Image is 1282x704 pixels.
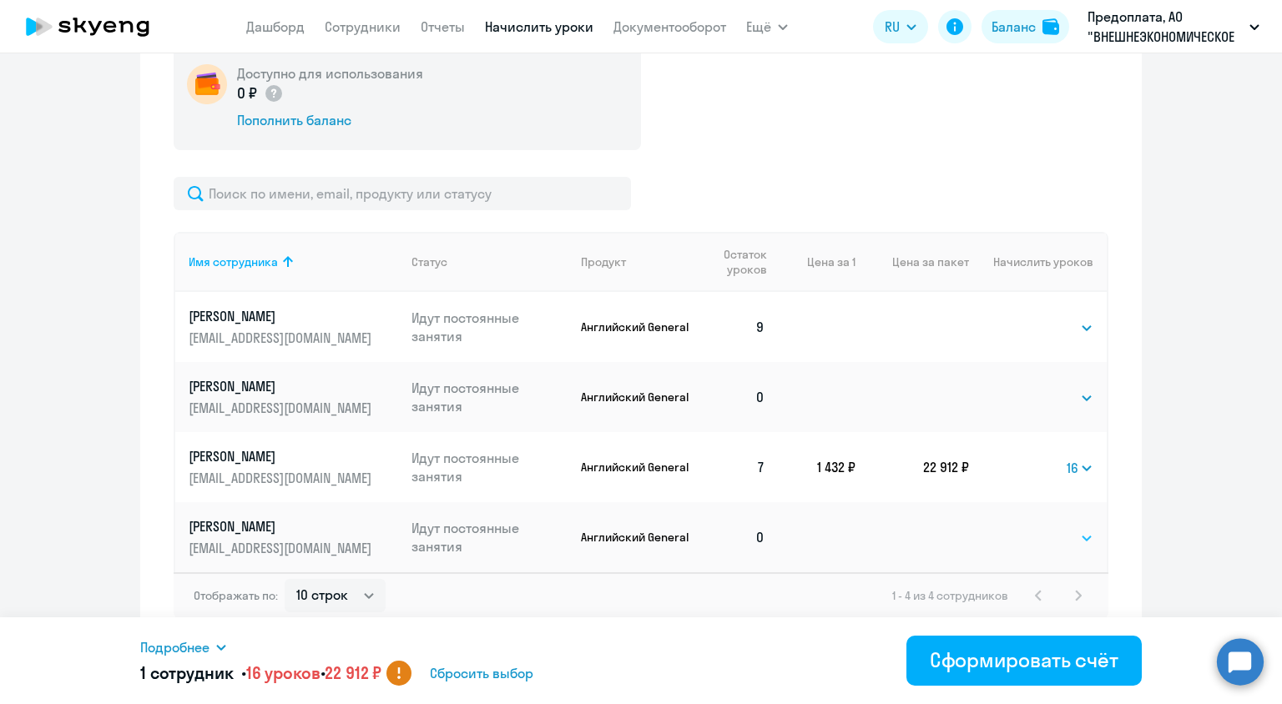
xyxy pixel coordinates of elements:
[411,519,568,556] p: Идут постоянные занятия
[325,18,401,35] a: Сотрудники
[189,377,376,395] p: [PERSON_NAME]
[189,517,376,536] p: [PERSON_NAME]
[1079,7,1268,47] button: Предоплата, АО "ВНЕШНЕЭКОНОМИЧЕСКОЕ ОБЪЕДИНЕНИЕ "ПРОДИНТОРГ"
[189,399,376,417] p: [EMAIL_ADDRESS][DOMAIN_NAME]
[411,254,447,269] div: Статус
[581,390,694,405] p: Английский General
[189,254,398,269] div: Имя сотрудника
[707,247,766,277] span: Остаток уроков
[694,502,779,572] td: 0
[906,636,1142,686] button: Сформировать счёт
[189,307,398,347] a: [PERSON_NAME][EMAIL_ADDRESS][DOMAIN_NAME]
[885,17,900,37] span: RU
[613,18,726,35] a: Документооборот
[779,232,856,292] th: Цена за 1
[581,254,694,269] div: Продукт
[581,254,626,269] div: Продукт
[246,662,320,683] span: 16 уроков
[992,17,1036,37] div: Баланс
[581,530,694,545] p: Английский General
[982,10,1069,43] button: Балансbalance
[189,539,376,557] p: [EMAIL_ADDRESS][DOMAIN_NAME]
[140,661,381,685] h5: 1 сотрудник • •
[421,18,465,35] a: Отчеты
[189,517,398,557] a: [PERSON_NAME][EMAIL_ADDRESS][DOMAIN_NAME]
[411,449,568,485] p: Идут постоянные занятия
[237,64,423,83] h5: Доступно для использования
[746,17,771,37] span: Ещё
[581,319,694,334] p: Английский General
[694,292,779,362] td: 9
[694,432,779,502] td: 7
[430,663,533,683] span: Сбросить выбор
[174,177,631,210] input: Поиск по имени, email, продукту или статусу
[237,111,423,129] div: Пополнить баланс
[485,18,593,35] a: Начислить уроки
[189,254,278,269] div: Имя сотрудника
[194,588,278,603] span: Отображать по:
[873,10,928,43] button: RU
[325,662,381,683] span: 22 912 ₽
[1088,7,1243,47] p: Предоплата, АО "ВНЕШНЕЭКОНОМИЧЕСКОЕ ОБЪЕДИНЕНИЕ "ПРОДИНТОРГ"
[581,460,694,475] p: Английский General
[187,64,227,104] img: wallet-circle.png
[189,329,376,347] p: [EMAIL_ADDRESS][DOMAIN_NAME]
[237,83,284,104] p: 0 ₽
[140,637,209,657] span: Подробнее
[189,447,398,487] a: [PERSON_NAME][EMAIL_ADDRESS][DOMAIN_NAME]
[707,247,779,277] div: Остаток уроков
[930,646,1118,673] div: Сформировать счёт
[856,232,969,292] th: Цена за пакет
[892,588,1008,603] span: 1 - 4 из 4 сотрудников
[856,432,969,502] td: 22 912 ₽
[189,469,376,487] p: [EMAIL_ADDRESS][DOMAIN_NAME]
[969,232,1107,292] th: Начислить уроков
[411,254,568,269] div: Статус
[411,309,568,345] p: Идут постоянные занятия
[411,379,568,415] p: Идут постоянные занятия
[779,432,856,502] td: 1 432 ₽
[246,18,305,35] a: Дашборд
[694,362,779,432] td: 0
[1042,18,1059,35] img: balance
[189,307,376,325] p: [PERSON_NAME]
[189,447,376,465] p: [PERSON_NAME]
[189,377,398,417] a: [PERSON_NAME][EMAIL_ADDRESS][DOMAIN_NAME]
[746,10,788,43] button: Ещё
